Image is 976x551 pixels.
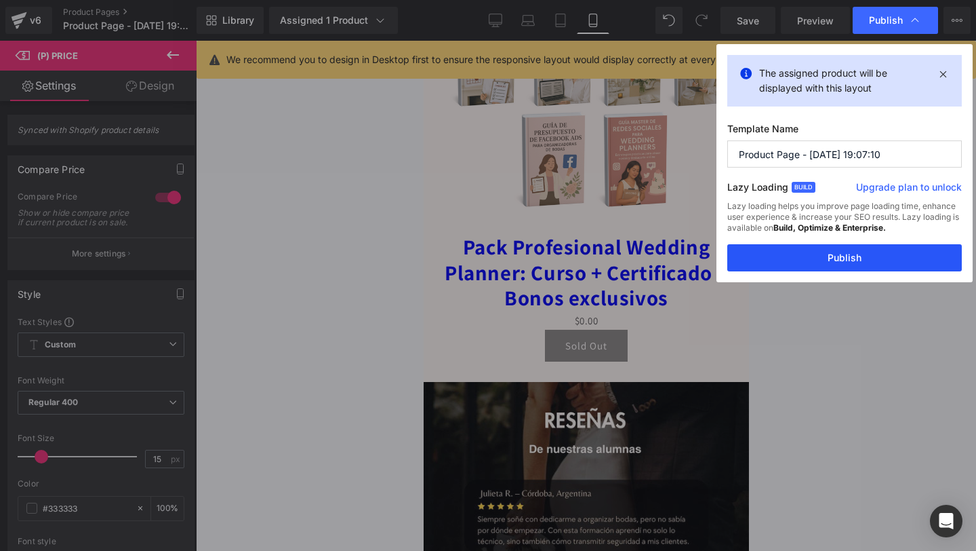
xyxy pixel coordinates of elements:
[773,223,886,233] strong: Build, Optimize & Enterprise.
[759,66,930,96] p: The assigned product will be displayed with this layout
[930,505,962,537] div: Open Intercom Messenger
[727,123,962,140] label: Template Name
[151,271,175,289] span: $0.00
[121,289,204,321] button: Sold Out
[727,178,788,201] label: Lazy Loading
[727,244,962,271] button: Publish
[7,193,319,269] a: Pack Profesional Wedding Planner: Curso + Certificado + Bonos exclusivos
[856,180,962,199] a: Upgrade plan to unlock
[727,201,962,244] div: Lazy loading helps you improve page loading time, enhance user experience & increase your SEO res...
[792,182,815,193] span: Build
[869,14,903,26] span: Publish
